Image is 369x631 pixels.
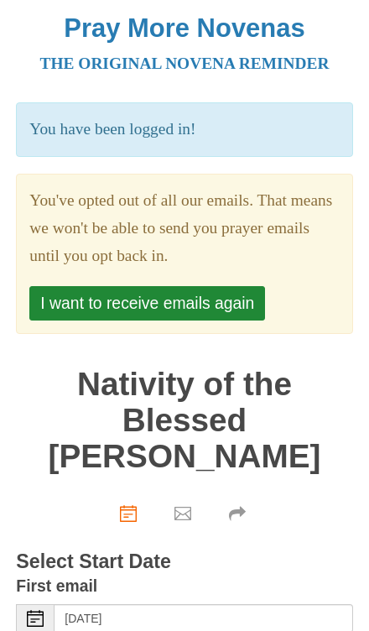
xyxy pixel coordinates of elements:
div: Click "Next" to confirm your start date first. [158,490,212,535]
button: I want to receive emails again [29,286,265,321]
a: Choose start date [103,490,158,535]
h3: Select Start Date [16,551,352,573]
a: Pray More Novenas [64,13,304,43]
h1: Nativity of the Blessed [PERSON_NAME] [16,367,352,474]
p: You have been logged in! [16,102,352,157]
div: Click "Next" to confirm your start date first. [212,490,267,535]
label: First email [16,572,97,600]
section: You've opted out of all our emails. That means we won't be able to send you prayer emails until y... [29,187,339,270]
a: The original novena reminder [40,55,330,72]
